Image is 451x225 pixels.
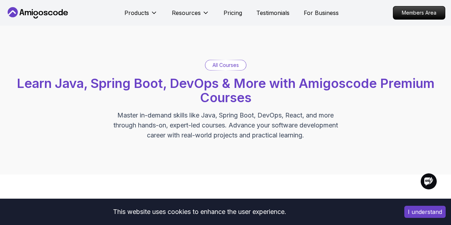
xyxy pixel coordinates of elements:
[124,9,149,17] p: Products
[172,9,201,17] p: Resources
[212,62,239,69] p: All Courses
[404,206,446,218] button: Accept cookies
[106,110,345,140] p: Master in-demand skills like Java, Spring Boot, DevOps, React, and more through hands-on, expert-...
[393,6,445,20] a: Members Area
[256,9,289,17] a: Testimonials
[17,75,435,105] span: Learn Java, Spring Boot, DevOps & More with Amigoscode Premium Courses
[393,6,445,19] p: Members Area
[224,9,242,17] a: Pricing
[172,9,209,23] button: Resources
[124,9,158,23] button: Products
[304,9,339,17] a: For Business
[5,204,394,220] div: This website uses cookies to enhance the user experience.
